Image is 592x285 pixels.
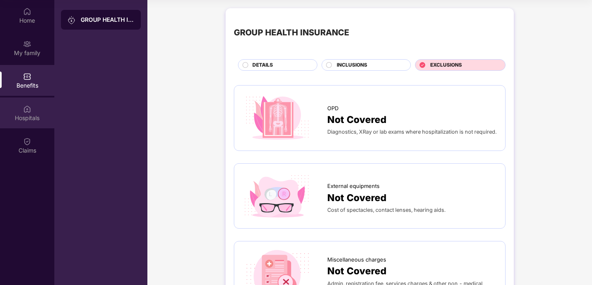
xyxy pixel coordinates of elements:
[327,207,445,213] span: Cost of spectacles, contact lenses, hearing aids.
[23,137,31,146] img: svg+xml;base64,PHN2ZyBpZD0iQ2xhaW0iIHhtbG5zPSJodHRwOi8vd3d3LnczLm9yZy8yMDAwL3N2ZyIgd2lkdGg9IjIwIi...
[23,105,31,113] img: svg+xml;base64,PHN2ZyBpZD0iSG9zcGl0YWxzIiB4bWxucz0iaHR0cDovL3d3dy53My5vcmcvMjAwMC9zdmciIHdpZHRoPS...
[234,26,349,39] div: GROUP HEALTH INSURANCE
[242,172,312,220] img: icon
[68,16,76,24] img: svg+xml;base64,PHN2ZyB3aWR0aD0iMjAiIGhlaWdodD0iMjAiIHZpZXdCb3g9IjAgMCAyMCAyMCIgZmlsbD0ibm9uZSIgeG...
[327,190,387,205] span: Not Covered
[327,129,496,135] span: Diagnostics, XRay or lab exams where hospitalization is not required.
[327,112,387,127] span: Not Covered
[23,72,31,81] img: svg+xml;base64,PHN2ZyBpZD0iQmVuZWZpdHMiIHhtbG5zPSJodHRwOi8vd3d3LnczLm9yZy8yMDAwL3N2ZyIgd2lkdGg9Ij...
[327,182,380,190] span: External equipments
[242,94,312,142] img: icon
[81,16,134,24] div: GROUP HEALTH INSURANCE
[327,264,387,278] span: Not Covered
[337,61,367,69] span: INCLUSIONS
[23,40,31,48] img: svg+xml;base64,PHN2ZyB3aWR0aD0iMjAiIGhlaWdodD0iMjAiIHZpZXdCb3g9IjAgMCAyMCAyMCIgZmlsbD0ibm9uZSIgeG...
[430,61,462,69] span: EXCLUSIONS
[23,7,31,16] img: svg+xml;base64,PHN2ZyBpZD0iSG9tZSIgeG1sbnM9Imh0dHA6Ly93d3cudzMub3JnLzIwMDAvc3ZnIiB3aWR0aD0iMjAiIG...
[327,255,386,264] span: Miscellaneous charges
[327,104,338,112] span: OPD
[252,61,273,69] span: DETAILS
